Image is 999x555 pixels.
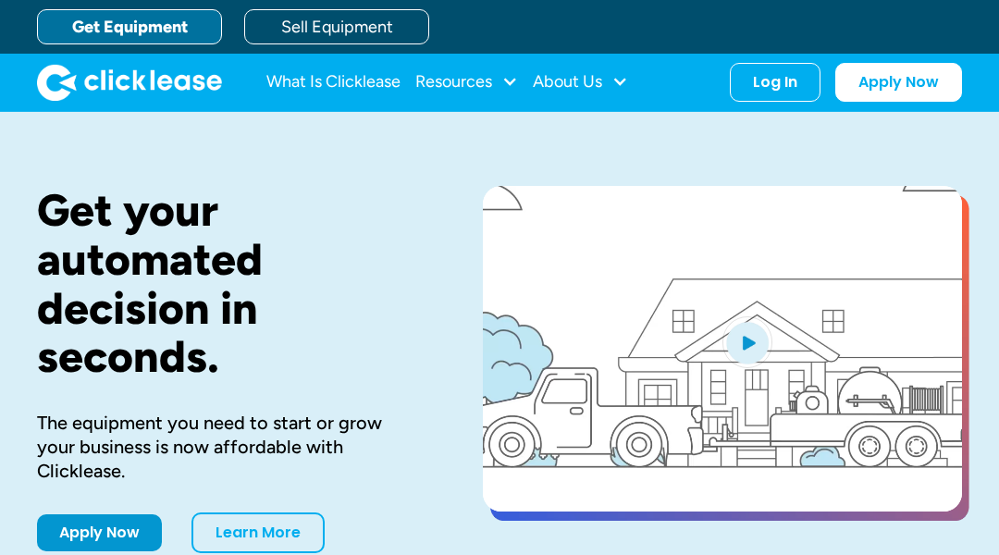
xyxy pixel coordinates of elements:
a: What Is Clicklease [266,64,401,101]
img: Blue play button logo on a light blue circular background [722,316,772,368]
div: Log In [753,73,797,92]
a: Learn More [191,512,325,553]
div: Resources [415,64,518,101]
a: Get Equipment [37,9,222,44]
a: Sell Equipment [244,9,429,44]
a: open lightbox [483,186,962,512]
div: About Us [533,64,628,101]
img: Clicklease logo [37,64,222,101]
a: Apply Now [835,63,962,102]
a: Apply Now [37,514,162,551]
a: home [37,64,222,101]
h1: Get your automated decision in seconds. [37,186,424,381]
div: The equipment you need to start or grow your business is now affordable with Clicklease. [37,411,424,483]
